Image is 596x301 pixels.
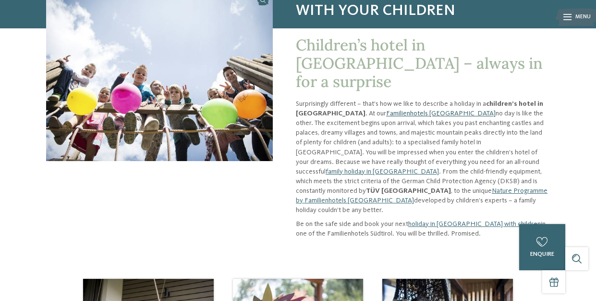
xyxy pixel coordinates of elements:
span: enquire [530,251,554,257]
strong: TÜV [GEOGRAPHIC_DATA] [366,188,451,194]
a: Familienhotels [GEOGRAPHIC_DATA] [386,110,496,117]
p: Be on the safe side and book your next in one of the Familienhotels Südtirol. You will be thrille... [296,219,550,238]
a: holiday in [GEOGRAPHIC_DATA] with children [408,221,541,227]
strong: children’s hotel in [GEOGRAPHIC_DATA] [296,100,543,117]
span: Children’s hotel in [GEOGRAPHIC_DATA] – always in for a surprise [296,35,543,92]
a: enquire [519,224,565,270]
p: Surprisingly different – that’s how we like to describe a holiday in a . At our no day is like th... [296,99,550,215]
a: family holiday in [GEOGRAPHIC_DATA] [326,168,439,175]
span: with your children [296,2,550,20]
